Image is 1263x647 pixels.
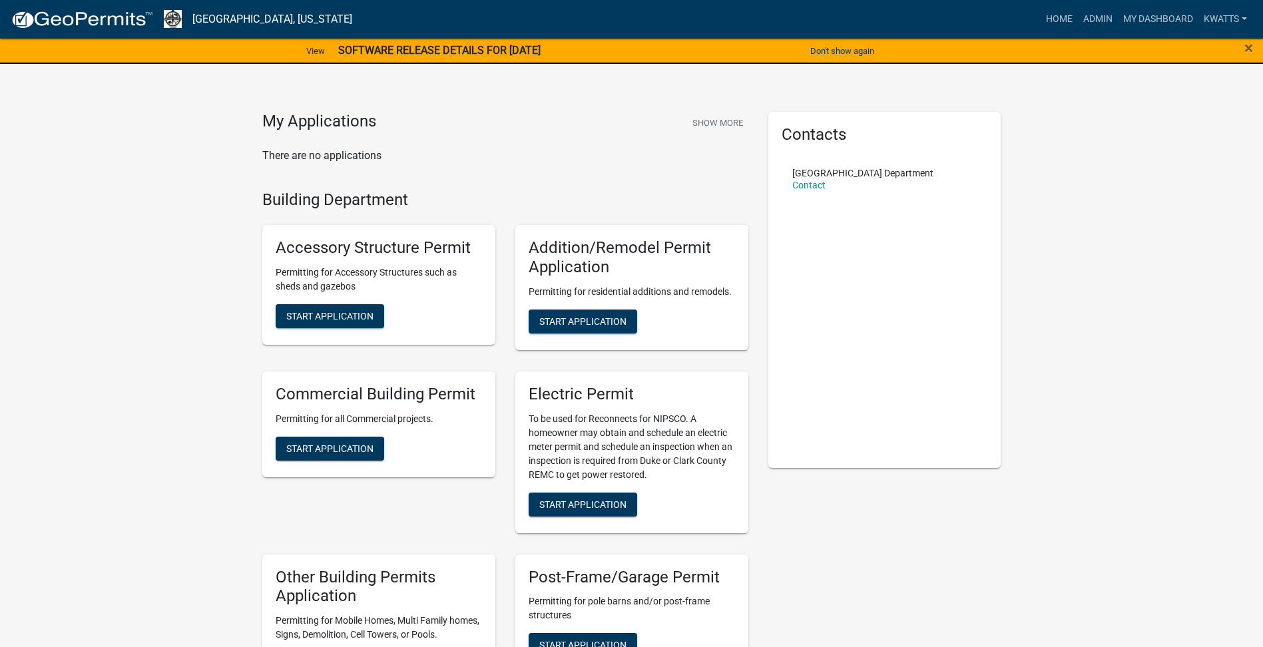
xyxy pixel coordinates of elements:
span: Start Application [539,499,627,509]
a: Admin [1078,7,1118,32]
button: Start Application [529,493,637,517]
h4: My Applications [262,112,376,132]
button: Start Application [529,310,637,333]
h5: Accessory Structure Permit [276,238,482,258]
span: Start Application [286,311,374,322]
p: Permitting for all Commercial projects. [276,412,482,426]
img: Newton County, Indiana [164,10,182,28]
a: Contact [792,180,826,190]
button: Close [1244,40,1253,56]
h5: Post-Frame/Garage Permit [529,568,735,587]
button: Start Application [276,304,384,328]
a: [GEOGRAPHIC_DATA], [US_STATE] [192,8,352,31]
p: Permitting for residential additions and remodels. [529,285,735,299]
a: Home [1041,7,1078,32]
h5: Addition/Remodel Permit Application [529,238,735,277]
p: Permitting for Accessory Structures such as sheds and gazebos [276,266,482,294]
h5: Commercial Building Permit [276,385,482,404]
h5: Contacts [782,125,988,144]
button: Start Application [276,437,384,461]
h4: Building Department [262,190,748,210]
a: Kwatts [1198,7,1252,32]
a: View [301,40,330,62]
a: My Dashboard [1118,7,1198,32]
button: Don't show again [805,40,880,62]
p: Permitting for pole barns and/or post-frame structures [529,594,735,622]
span: Start Application [286,443,374,453]
h5: Electric Permit [529,385,735,404]
strong: SOFTWARE RELEASE DETAILS FOR [DATE] [338,44,541,57]
p: Permitting for Mobile Homes, Multi Family homes, Signs, Demolition, Cell Towers, or Pools. [276,614,482,642]
p: [GEOGRAPHIC_DATA] Department [792,168,933,178]
span: × [1244,39,1253,57]
button: Show More [687,112,748,134]
p: There are no applications [262,148,748,164]
h5: Other Building Permits Application [276,568,482,606]
p: To be used for Reconnects for NIPSCO. A homeowner may obtain and schedule an electric meter permi... [529,412,735,482]
span: Start Application [539,316,627,326]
